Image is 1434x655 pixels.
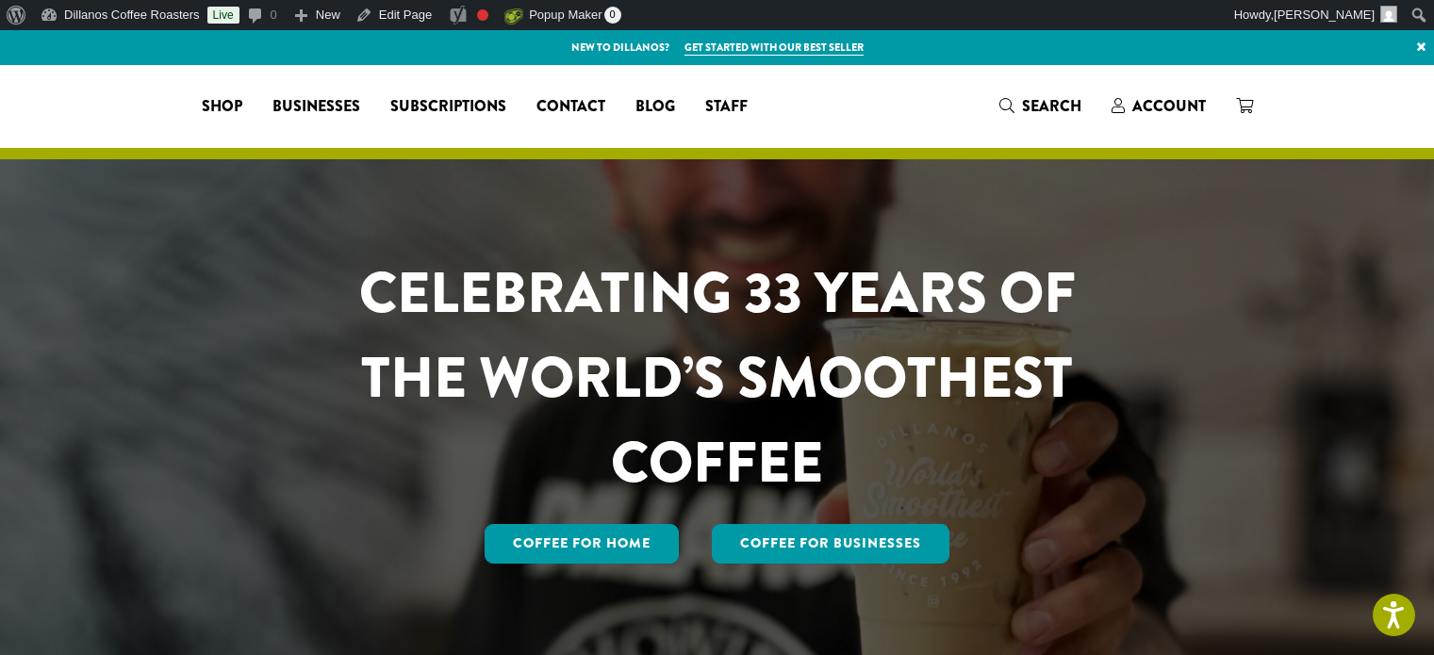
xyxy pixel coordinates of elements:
[1132,95,1206,117] span: Account
[207,7,239,24] a: Live
[635,95,675,119] span: Blog
[272,95,360,119] span: Businesses
[1274,8,1375,22] span: [PERSON_NAME]
[690,91,763,122] a: Staff
[390,95,506,119] span: Subscriptions
[304,251,1131,505] h1: CELEBRATING 33 YEARS OF THE WORLD’S SMOOTHEST COFFEE
[705,95,748,119] span: Staff
[1022,95,1081,117] span: Search
[536,95,605,119] span: Contact
[202,95,242,119] span: Shop
[1409,30,1434,64] a: ×
[477,9,488,21] div: Focus keyphrase not set
[187,91,257,122] a: Shop
[712,524,949,564] a: Coffee For Businesses
[984,90,1096,122] a: Search
[604,7,621,24] span: 0
[684,40,864,56] a: Get started with our best seller
[485,524,679,564] a: Coffee for Home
